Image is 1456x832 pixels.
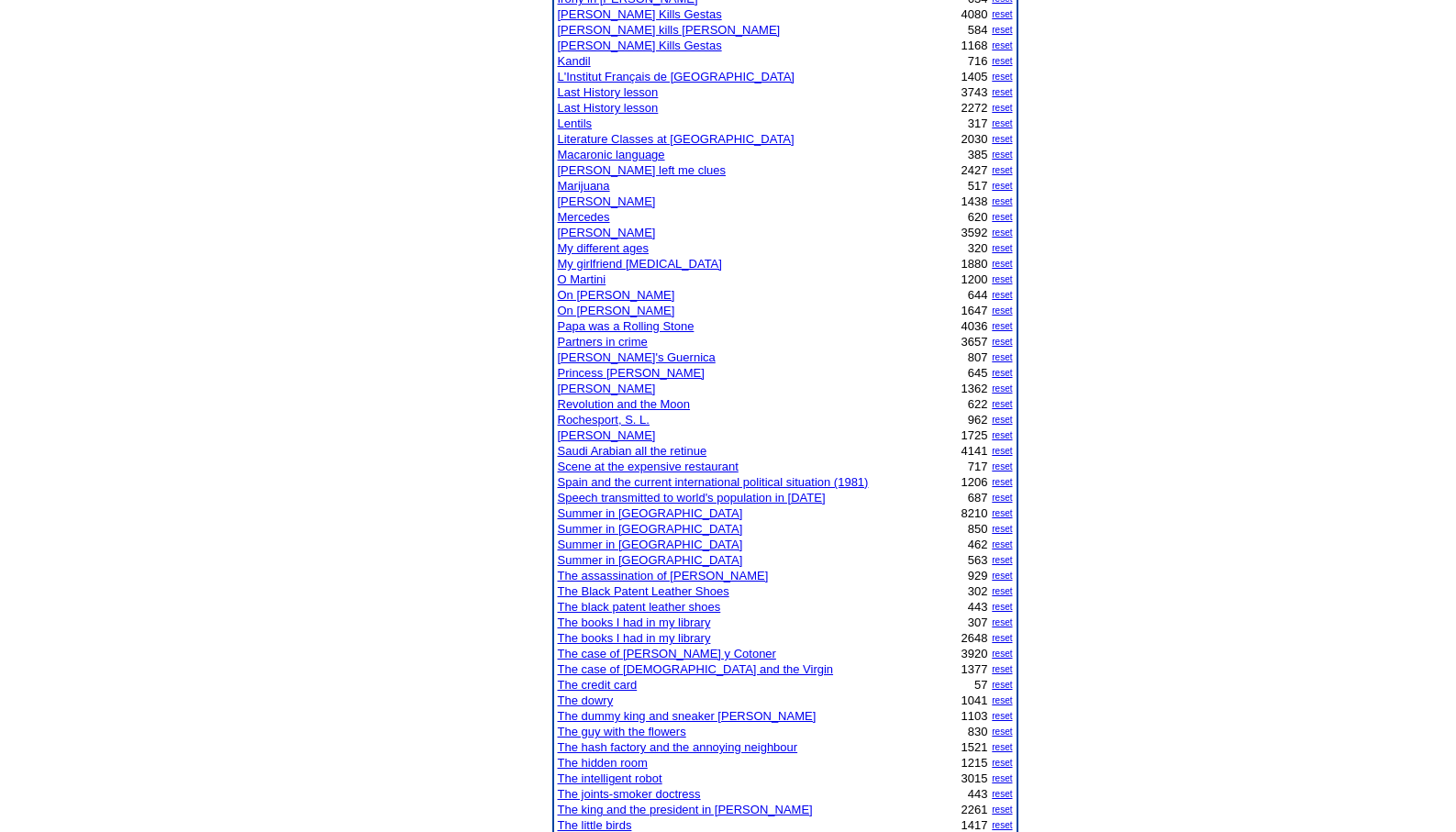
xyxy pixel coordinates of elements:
font: 317 [968,116,988,130]
a: The Black Patent Leather Shoes [558,584,729,598]
a: reset [992,508,1012,518]
a: [PERSON_NAME]'s Guernica [558,350,716,364]
a: reset [992,150,1012,160]
a: reset [992,477,1012,487]
font: 1405 [961,70,988,83]
a: reset [992,25,1012,35]
a: O Martini [558,272,606,286]
a: reset [992,305,1012,316]
a: reset [992,243,1012,253]
font: 443 [968,600,988,614]
font: 1880 [961,257,988,271]
a: reset [992,446,1012,456]
a: reset [992,758,1012,768]
a: reset [992,352,1012,362]
a: Papa was a Rolling Stone [558,319,695,333]
font: 2427 [961,163,988,177]
font: 307 [968,616,988,629]
a: [PERSON_NAME] left me clues [558,163,727,177]
font: 3592 [961,226,988,239]
a: reset [992,820,1012,830]
a: The case of [DEMOGRAPHIC_DATA] and the Virgin [558,662,834,676]
a: The dummy king and sneaker [PERSON_NAME] [558,709,817,723]
a: reset [992,274,1012,284]
font: 622 [968,397,988,411]
font: 4080 [961,7,988,21]
a: On [PERSON_NAME] [558,304,675,317]
font: 807 [968,350,988,364]
a: Summer in [GEOGRAPHIC_DATA] [558,506,743,520]
font: 3743 [961,85,988,99]
a: reset [992,555,1012,565]
a: [PERSON_NAME] [558,194,656,208]
font: 1521 [961,740,988,754]
a: The case of [PERSON_NAME] y Cotoner [558,647,776,660]
a: The books I had in my library [558,616,711,629]
a: Lentils [558,116,593,130]
a: reset [992,337,1012,347]
font: 962 [968,413,988,427]
a: reset [992,227,1012,238]
a: reset [992,461,1012,471]
a: reset [992,134,1012,144]
font: 644 [968,288,988,302]
a: Macaronic language [558,148,665,161]
font: 1377 [961,662,988,676]
a: reset [992,711,1012,721]
a: reset [992,804,1012,815]
a: reset [992,181,1012,191]
a: [PERSON_NAME] [558,382,656,395]
a: Literature Classes at [GEOGRAPHIC_DATA] [558,132,795,146]
a: L'Institut Français de [GEOGRAPHIC_DATA] [558,70,795,83]
a: The joints-smoker doctress [558,787,701,801]
a: [PERSON_NAME] Kills Gestas [558,7,722,21]
font: 517 [968,179,988,193]
a: reset [992,103,1012,113]
a: The hidden room [558,756,648,770]
a: reset [992,212,1012,222]
a: reset [992,649,1012,659]
a: reset [992,56,1012,66]
a: On [PERSON_NAME] [558,288,675,302]
font: 1200 [961,272,988,286]
font: 3657 [961,335,988,349]
font: 1168 [961,39,988,52]
a: Scene at the expensive restaurant [558,460,739,473]
a: reset [992,165,1012,175]
font: 1362 [961,382,988,395]
a: Spain and the current international political situation (1981) [558,475,869,489]
a: reset [992,695,1012,705]
a: Summer in [GEOGRAPHIC_DATA] [558,522,743,536]
font: 1206 [961,475,988,489]
a: reset [992,571,1012,581]
a: The intelligent robot [558,771,662,785]
a: Last History lesson [558,101,659,115]
a: The guy with the flowers [558,725,686,738]
a: The assassination of [PERSON_NAME] [558,569,769,582]
a: Princess [PERSON_NAME] [558,366,705,380]
a: reset [992,586,1012,596]
a: reset [992,290,1012,300]
font: 1438 [961,194,988,208]
font: 302 [968,584,988,598]
font: 1041 [961,693,988,707]
a: reset [992,493,1012,503]
font: 830 [968,725,988,738]
font: 3015 [961,771,988,785]
font: 687 [968,491,988,505]
a: reset [992,727,1012,737]
a: Partners in crime [558,335,648,349]
a: [PERSON_NAME] kills [PERSON_NAME] [558,23,781,37]
a: [PERSON_NAME] Kills Gestas [558,39,722,52]
a: Last History lesson [558,85,659,99]
font: 57 [974,678,987,692]
a: Saudi Arabian all the retinue [558,444,707,458]
a: Summer in [GEOGRAPHIC_DATA] [558,538,743,551]
a: reset [992,383,1012,394]
a: reset [992,773,1012,783]
font: 1215 [961,756,988,770]
a: reset [992,430,1012,440]
font: 1103 [961,709,988,723]
a: reset [992,87,1012,97]
font: 716 [968,54,988,68]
